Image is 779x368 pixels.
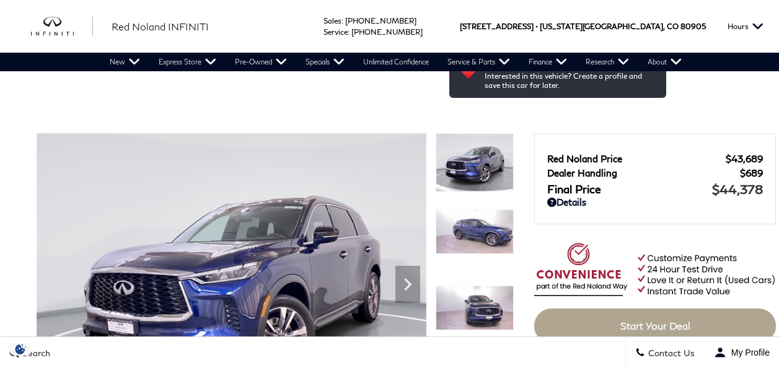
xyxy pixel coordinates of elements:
[348,27,350,37] span: :
[100,53,149,71] a: New
[519,53,576,71] a: Finance
[112,19,209,34] a: Red Noland INFINITI
[296,53,354,71] a: Specials
[6,343,35,356] section: Click to Open Cookie Consent Modal
[712,182,763,196] span: $44,378
[705,337,779,368] button: Open user profile menu
[547,167,763,178] a: Dealer Handling $689
[31,17,93,37] a: infiniti
[354,53,438,71] a: Unlimited Confidence
[726,348,770,357] span: My Profile
[547,153,763,164] a: Red Noland Price $43,689
[351,27,423,37] a: [PHONE_NUMBER]
[323,27,348,37] span: Service
[226,53,296,71] a: Pre-Owned
[547,182,763,196] a: Final Price $44,378
[547,196,763,208] a: Details
[740,167,763,178] span: $689
[547,182,712,196] span: Final Price
[576,53,638,71] a: Research
[112,20,209,32] span: Red Noland INFINITI
[534,309,776,343] a: Start Your Deal
[547,167,740,178] span: Dealer Handling
[638,53,691,71] a: About
[395,266,420,303] div: Next
[100,53,691,71] nav: Main Navigation
[645,348,695,358] span: Contact Us
[620,320,690,331] span: Start Your Deal
[341,16,343,25] span: :
[436,209,514,254] img: Used 2023 Grand Blue INFINITI LUXE image 2
[323,16,341,25] span: Sales
[345,16,416,25] a: [PHONE_NUMBER]
[547,153,726,164] span: Red Noland Price
[31,17,93,37] img: INFINITI
[19,348,50,358] span: Search
[436,286,514,330] img: Used 2023 Grand Blue INFINITI LUXE image 3
[6,343,35,356] img: Opt-Out Icon
[149,53,226,71] a: Express Store
[436,133,514,192] img: Used 2023 Grand Blue INFINITI LUXE image 1
[438,53,519,71] a: Service & Parts
[460,22,706,31] a: [STREET_ADDRESS] • [US_STATE][GEOGRAPHIC_DATA], CO 80905
[726,153,763,164] span: $43,689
